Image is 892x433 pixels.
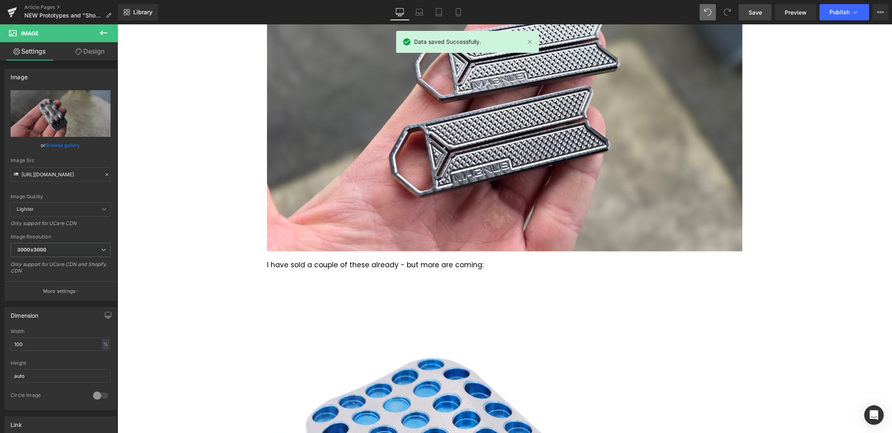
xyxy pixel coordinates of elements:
button: Redo [719,4,736,20]
span: NEW Prototypes and "Shop Update" [24,12,102,19]
a: New Library [118,4,158,20]
input: Link [11,167,111,182]
a: Desktop [390,4,410,20]
a: Mobile [449,4,468,20]
div: I have sold a couple of these already - but more are coming: [150,235,625,246]
div: Image Quality [11,194,111,199]
div: Open Intercom Messenger [864,405,884,425]
span: Save [749,8,762,17]
a: Laptop [410,4,429,20]
span: Image [21,30,39,37]
button: More settings [5,281,116,301]
div: Only support for UCare CDN and Shopify CDN [11,261,111,279]
span: Data saved Successfully. [414,37,481,46]
div: Image [11,69,28,80]
div: Circle Image [11,392,85,401]
span: Library [133,9,152,16]
a: Preview [775,4,816,20]
input: auto [11,369,111,383]
span: Publish [829,9,850,15]
div: Dimension [11,307,39,319]
button: More [872,4,889,20]
span: Preview [785,8,807,17]
div: Image Resolution [11,234,111,240]
div: Link [11,417,22,428]
b: 3000x3000 [17,247,46,253]
div: Width [11,329,111,334]
button: Publish [820,4,869,20]
a: Design [61,42,119,61]
b: Lighter [17,206,34,212]
input: auto [11,338,111,351]
div: % [102,339,109,350]
div: Height [11,360,111,366]
a: Article Pages [24,4,118,11]
div: Only support for UCare CDN [11,220,111,232]
a: Browse gallery [46,138,80,152]
a: Tablet [429,4,449,20]
p: More settings [43,288,76,295]
button: Undo [700,4,716,20]
div: or [11,141,111,149]
div: Image Src [11,158,111,163]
